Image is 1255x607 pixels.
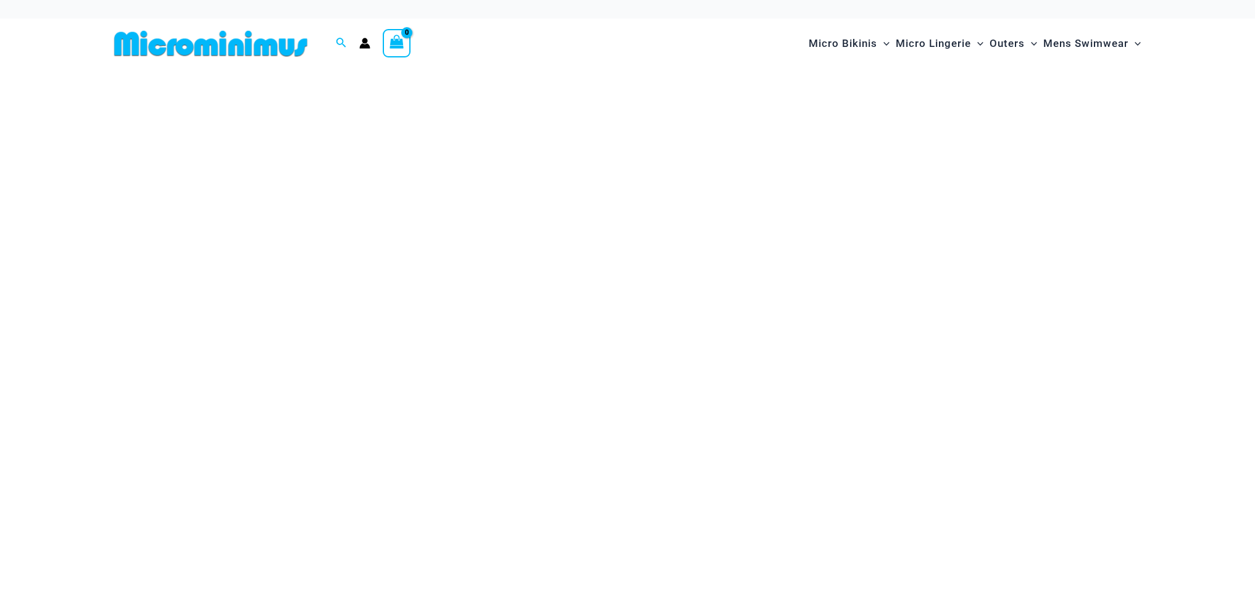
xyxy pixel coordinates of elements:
[990,28,1025,59] span: Outers
[383,29,411,57] a: View Shopping Cart, empty
[109,30,312,57] img: MM SHOP LOGO FLAT
[1025,28,1037,59] span: Menu Toggle
[1043,28,1128,59] span: Mens Swimwear
[336,36,347,51] a: Search icon link
[877,28,890,59] span: Menu Toggle
[809,28,877,59] span: Micro Bikinis
[806,25,893,62] a: Micro BikinisMenu ToggleMenu Toggle
[971,28,983,59] span: Menu Toggle
[896,28,971,59] span: Micro Lingerie
[986,25,1040,62] a: OutersMenu ToggleMenu Toggle
[1128,28,1141,59] span: Menu Toggle
[1040,25,1144,62] a: Mens SwimwearMenu ToggleMenu Toggle
[804,23,1146,64] nav: Site Navigation
[893,25,986,62] a: Micro LingerieMenu ToggleMenu Toggle
[359,38,370,49] a: Account icon link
